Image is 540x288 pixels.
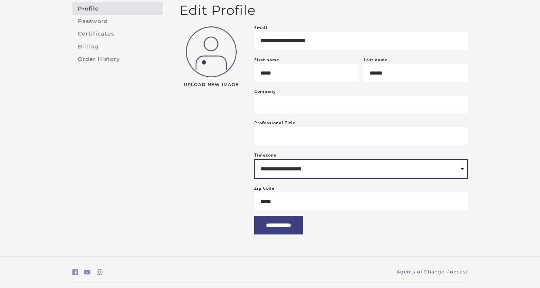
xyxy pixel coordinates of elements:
label: First name [254,57,279,63]
i: https://www.facebook.com/groups/aswbtestprep (Open in a new window) [72,269,78,275]
i: https://www.instagram.com/agentsofchangeprep/ (Open in a new window) [97,269,103,275]
h2: Edit Profile [179,2,468,18]
label: Email [254,24,267,32]
a: https://www.facebook.com/groups/aswbtestprep (Open in a new window) [72,267,78,277]
label: Zip Code [254,184,275,192]
a: Billing [72,40,163,53]
label: Timezone [254,152,277,158]
a: Agents of Change Podcast [396,268,468,275]
label: Company [254,87,276,96]
a: https://www.youtube.com/c/AgentsofChangeTestPrepbyMeaganMitchell (Open in a new window) [84,267,91,277]
span: Upload New Image [179,83,243,87]
a: https://www.instagram.com/agentsofchangeprep/ (Open in a new window) [97,267,103,277]
label: Last name [364,57,388,63]
a: Password [72,15,163,27]
label: Professional Title [254,119,296,127]
a: Certificates [72,28,163,40]
i: https://www.youtube.com/c/AgentsofChangeTestPrepbyMeaganMitchell (Open in a new window) [84,269,91,275]
a: Profile [72,2,163,15]
a: Order History [72,53,163,65]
